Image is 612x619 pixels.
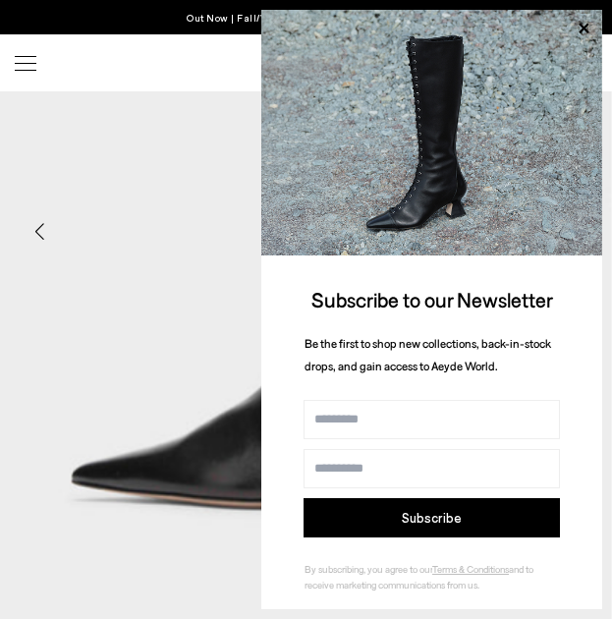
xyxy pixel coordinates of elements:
[304,498,560,537] button: Subscribe
[10,201,69,260] div: Previous slide
[261,10,602,255] img: 2a6287a1333c9a56320fd6e7b3c4a9a9.jpg
[311,287,553,311] span: Subscribe to our Newsletter
[305,563,432,575] span: By subscribing, you agree to our
[432,563,509,575] a: Terms & Conditions
[305,336,551,372] span: Be the first to shop new collections, back-in-stock drops, and gain access to Aeyde World.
